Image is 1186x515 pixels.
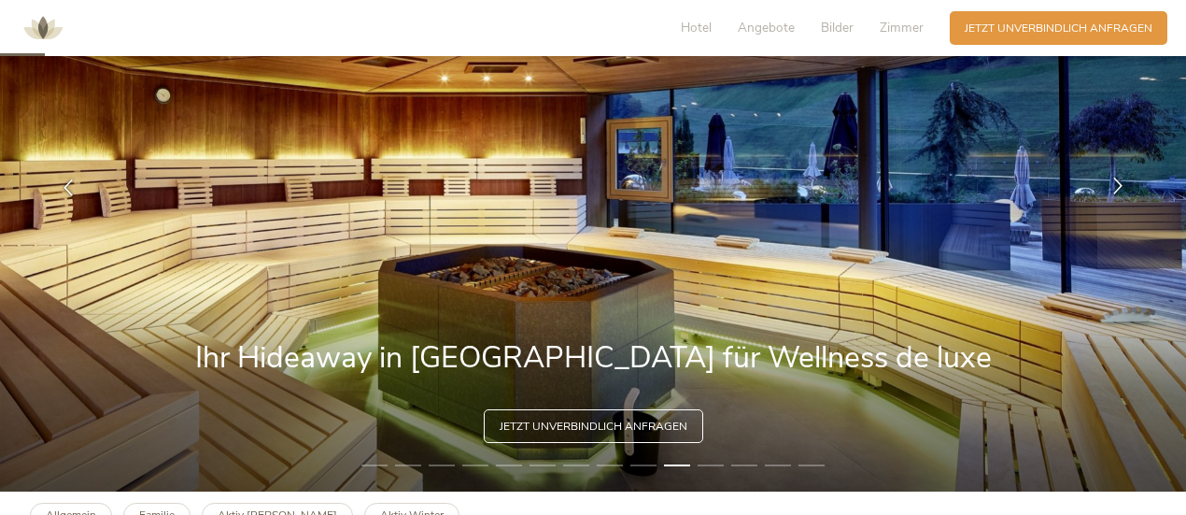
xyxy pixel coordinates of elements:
a: AMONTI & LUNARIS Wellnessresort [15,22,71,33]
span: Bilder [821,19,854,36]
span: Jetzt unverbindlich anfragen [500,419,687,435]
span: Angebote [738,19,795,36]
span: Zimmer [880,19,924,36]
span: Jetzt unverbindlich anfragen [965,21,1152,36]
span: Hotel [681,19,712,36]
